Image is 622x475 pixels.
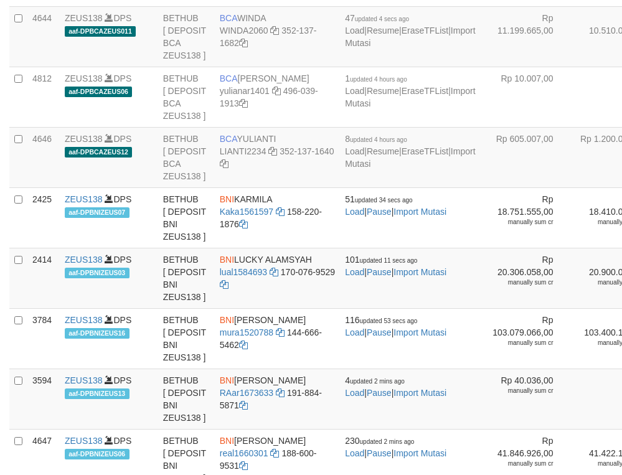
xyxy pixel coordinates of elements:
a: Import Mutasi [393,207,446,217]
a: Load [345,448,364,458]
span: updated 4 secs ago [355,16,409,22]
span: updated 2 mins ago [360,438,415,445]
td: BETHUB [ DEPOSIT BCA ZEUS138 ] [158,127,215,187]
span: aaf-DPBCAZEUS011 [65,26,136,37]
span: 51 [345,194,412,204]
a: Copy mura1520788 to clipboard [276,327,285,337]
td: DPS [60,67,158,127]
span: 101 [345,255,417,265]
a: mura1520788 [220,327,273,337]
td: DPS [60,369,158,429]
div: manually sum cr [486,387,554,395]
a: Import Mutasi [393,448,446,458]
a: Copy RAar1673633 to clipboard [276,388,285,398]
a: Resume [367,146,399,156]
a: Resume [367,86,399,96]
a: Load [345,26,364,35]
span: aaf-DPBNIZEUS06 [65,449,130,459]
div: manually sum cr [486,459,554,468]
td: BETHUB [ DEPOSIT BCA ZEUS138 ] [158,6,215,67]
a: Copy 1918845871 to clipboard [239,400,248,410]
td: Rp 20.306.058,00 [481,248,572,308]
a: RAar1673633 [220,388,273,398]
a: Import Mutasi [345,146,475,169]
a: Load [345,86,364,96]
td: WINDA 352-137-1682 [215,6,340,67]
a: Copy 3521371682 to clipboard [239,38,248,48]
span: | | [345,255,446,277]
div: manually sum cr [486,278,554,287]
span: updated 34 secs ago [355,197,413,204]
a: Pause [367,267,392,277]
a: real1660301 [220,448,268,458]
span: | | | [345,13,475,48]
a: yulianar1401 [220,86,270,96]
a: Import Mutasi [393,388,446,398]
a: Kaka1561597 [220,207,273,217]
a: Copy 1446665462 to clipboard [239,340,248,350]
a: Pause [367,448,392,458]
span: BCA [220,73,238,83]
span: 1 [345,73,407,83]
a: ZEUS138 [65,13,103,23]
span: updated 4 hours ago [350,136,407,143]
span: updated 4 hours ago [350,76,407,83]
td: Rp 18.751.555,00 [481,187,572,248]
div: manually sum cr [486,218,554,227]
span: | | [345,315,446,337]
a: ZEUS138 [65,375,103,385]
td: DPS [60,127,158,187]
td: Rp 11.199.665,00 [481,6,572,67]
a: EraseTFList [402,146,448,156]
td: KARMILA 158-220-1876 [215,187,340,248]
span: | | | [345,134,475,169]
td: [PERSON_NAME] 496-039-1913 [215,67,340,127]
span: BNI [220,436,234,446]
td: BETHUB [ DEPOSIT BNI ZEUS138 ] [158,187,215,248]
span: updated 11 secs ago [360,257,418,264]
td: 4812 [27,67,60,127]
span: BNI [220,255,234,265]
a: Copy yulianar1401 to clipboard [272,86,281,96]
a: Load [345,146,364,156]
a: Import Mutasi [393,327,446,337]
span: aaf-DPBCAZEUS12 [65,147,132,158]
a: ZEUS138 [65,73,103,83]
td: 4644 [27,6,60,67]
span: 116 [345,315,417,325]
a: Load [345,327,364,337]
span: BCA [220,13,237,23]
a: Pause [367,327,392,337]
span: BCA [220,134,237,144]
a: Copy Kaka1561597 to clipboard [276,207,285,217]
td: [PERSON_NAME] 144-666-5462 [215,308,340,369]
a: Copy 4960391913 to clipboard [239,98,248,108]
a: Copy 1886009531 to clipboard [239,461,248,471]
a: ZEUS138 [65,134,103,144]
span: 230 [345,436,414,446]
a: Load [345,388,364,398]
td: LUCKY ALAMSYAH 170-076-9529 [215,248,340,308]
a: Load [345,267,364,277]
span: | | [345,194,446,217]
a: Copy 1582201876 to clipboard [239,219,248,229]
a: Copy LIANTI2234 to clipboard [268,146,277,156]
td: Rp 605.007,00 [481,127,572,187]
a: Import Mutasi [345,26,475,48]
span: updated 2 mins ago [350,378,405,385]
td: [PERSON_NAME] 191-884-5871 [215,369,340,429]
span: | | [345,375,446,398]
td: Rp 40.036,00 [481,369,572,429]
span: | | | [345,73,475,108]
a: Copy 3521371640 to clipboard [220,159,229,169]
a: Import Mutasi [393,267,446,277]
span: 47 [345,13,409,23]
a: Copy lual1584693 to clipboard [270,267,278,277]
span: aaf-DPBNIZEUS03 [65,268,130,278]
td: YULIANTI 352-137-1640 [215,127,340,187]
td: BETHUB [ DEPOSIT BNI ZEUS138 ] [158,248,215,308]
a: Load [345,207,364,217]
td: BETHUB [ DEPOSIT BNI ZEUS138 ] [158,308,215,369]
a: ZEUS138 [65,255,103,265]
a: Pause [367,207,392,217]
